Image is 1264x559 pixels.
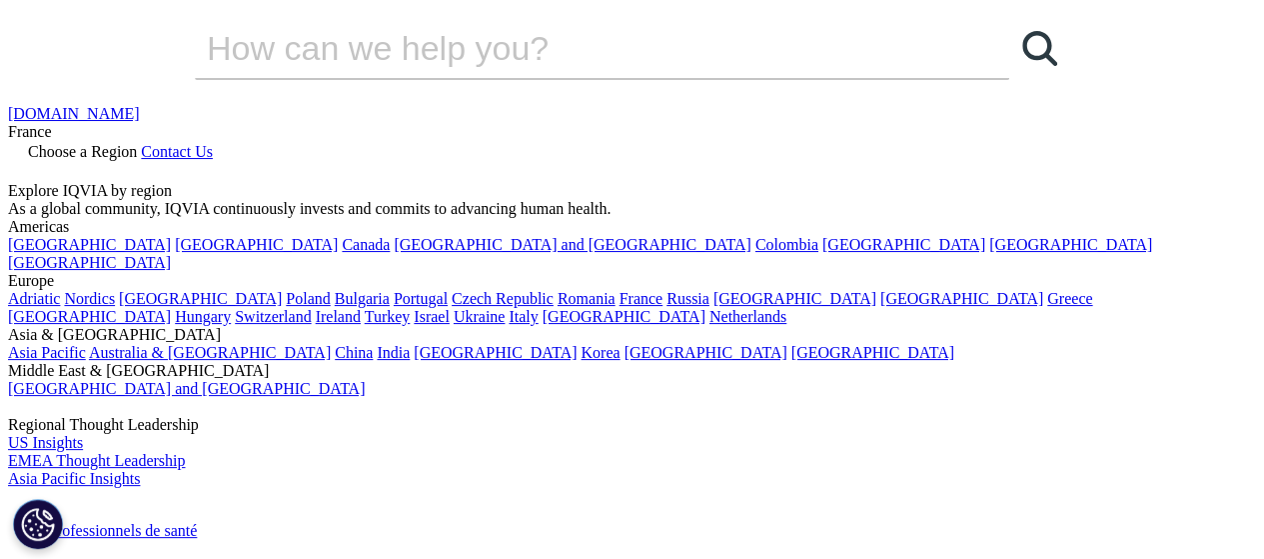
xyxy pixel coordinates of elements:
div: Americas [8,218,1256,236]
a: [GEOGRAPHIC_DATA] [414,344,577,361]
a: [GEOGRAPHIC_DATA] [543,308,705,325]
a: Hungary [175,308,231,325]
a: [GEOGRAPHIC_DATA] [822,236,985,253]
a: Asia Pacific Insights [8,470,140,487]
input: Recherche [195,18,952,78]
a: Poland [286,290,330,307]
a: Asia Pacific [8,344,86,361]
a: Netherlands [709,308,786,325]
a: [GEOGRAPHIC_DATA] [713,290,876,307]
div: Regional Thought Leadership [8,416,1256,434]
a: Ukraine [454,308,506,325]
a: Canada [342,236,390,253]
button: Paramètres des cookies [13,499,63,549]
a: [GEOGRAPHIC_DATA] [8,308,171,325]
a: US Insights [8,434,83,451]
a: [GEOGRAPHIC_DATA] and [GEOGRAPHIC_DATA] [394,236,750,253]
a: Professionnels de santé [48,522,197,539]
div: Asia & [GEOGRAPHIC_DATA] [8,326,1256,344]
div: France [8,123,1256,141]
div: Europe [8,272,1256,290]
a: Ireland [316,308,361,325]
a: France [620,290,663,307]
a: Turkey [365,308,411,325]
a: Contact Us [141,143,213,160]
div: Middle East & [GEOGRAPHIC_DATA] [8,362,1256,380]
a: Colombia [755,236,818,253]
a: Czech Republic [452,290,554,307]
a: Korea [581,344,620,361]
a: Italy [509,308,538,325]
a: Nordics [64,290,115,307]
a: [GEOGRAPHIC_DATA] [880,290,1043,307]
a: Portugal [394,290,448,307]
a: Australia & [GEOGRAPHIC_DATA] [89,344,331,361]
a: [GEOGRAPHIC_DATA] [989,236,1152,253]
a: Bulgaria [335,290,390,307]
a: [GEOGRAPHIC_DATA] [8,254,171,271]
a: China [335,344,373,361]
a: Recherche [1009,18,1069,78]
a: India [377,344,410,361]
div: Explore IQVIA by region [8,182,1256,200]
a: [GEOGRAPHIC_DATA] [8,236,171,253]
svg: Search [1022,31,1057,66]
a: [DOMAIN_NAME] [8,105,140,122]
a: Switzerland [235,308,311,325]
a: Greece [1047,290,1092,307]
a: [GEOGRAPHIC_DATA] [624,344,786,361]
a: EMEA Thought Leadership [8,452,185,469]
a: [GEOGRAPHIC_DATA] and [GEOGRAPHIC_DATA] [8,380,365,397]
a: [GEOGRAPHIC_DATA] [791,344,954,361]
span: Choose a Region [28,143,137,160]
a: Russia [666,290,709,307]
div: As a global community, IQVIA continuously invests and commits to advancing human health. [8,200,1256,218]
a: Romania [558,290,616,307]
a: [GEOGRAPHIC_DATA] [119,290,282,307]
a: Israel [414,308,450,325]
a: [GEOGRAPHIC_DATA] [175,236,338,253]
a: Adriatic [8,290,60,307]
